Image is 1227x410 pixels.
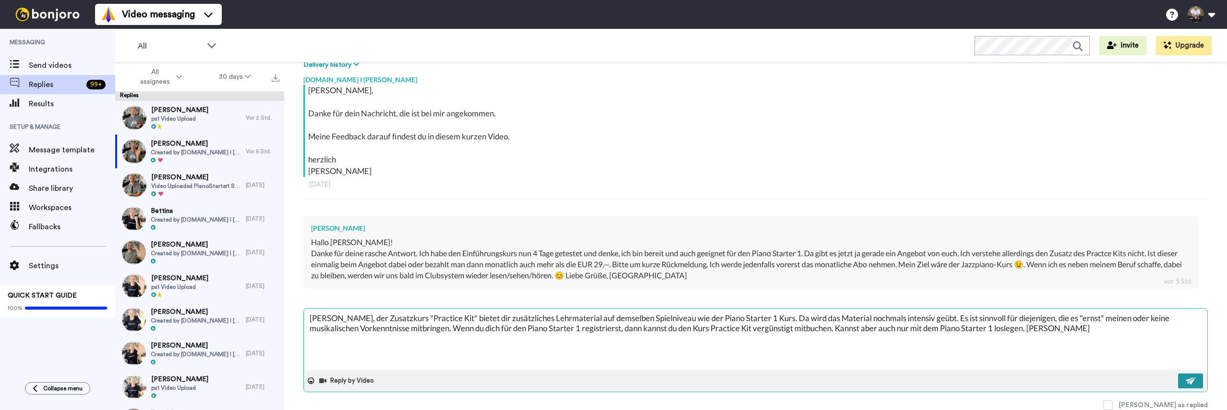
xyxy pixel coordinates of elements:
div: [PERSON_NAME] [311,224,1191,233]
img: 23b8878d-19a9-4768-9285-8c8a9c902a99-thumb.jpg [122,274,146,298]
span: [PERSON_NAME] [151,341,241,350]
span: QUICK START GUIDE [8,292,77,299]
span: Workspaces [29,202,115,213]
div: Hallo [PERSON_NAME]! [311,237,1191,248]
div: Vor 2 Std. [246,114,279,122]
a: BettinaCreated by [DOMAIN_NAME] I [PERSON_NAME][DATE] [115,202,284,236]
a: [PERSON_NAME]Video Uploaded PianoStarter1 Songs[DATE] [115,168,284,202]
span: Created by [DOMAIN_NAME] I [PERSON_NAME] [151,216,241,224]
div: [DATE] [246,282,279,290]
div: [DATE] [246,316,279,323]
img: efae74b4-f400-487b-ae84-1e138a2766a8-thumb.jpg [122,240,146,264]
button: 30 days [201,68,269,86]
span: Integrations [29,163,115,175]
div: [DATE] [246,215,279,223]
img: 81685be8-54ce-472f-aecc-d9f3f04c9a3c-thumb.jpg [122,106,146,130]
button: Delivery history [303,60,362,70]
img: bj-logo-header-white.svg [12,8,84,21]
span: [PERSON_NAME] [151,173,241,182]
span: [PERSON_NAME] [151,139,241,149]
span: [PERSON_NAME] [151,240,241,249]
span: [PERSON_NAME] [151,273,208,283]
div: 99 + [86,80,106,89]
div: [DATE] [309,179,1202,189]
div: [PERSON_NAME] as replied [1119,400,1208,410]
span: Replies [29,79,83,90]
div: [DATE] [246,383,279,391]
a: [PERSON_NAME]ps1 Video Upload[DATE] [115,269,284,303]
span: 100% [8,304,23,312]
button: Upgrade [1156,36,1212,55]
a: [PERSON_NAME]ps1 Video Upload[DATE] [115,370,284,404]
button: Reply by Video [318,373,377,388]
span: [PERSON_NAME] [151,307,241,317]
span: Collapse menu [43,385,83,392]
button: Export all results that match these filters now. [269,70,282,84]
img: e95051df-ca00-4f49-bc98-b8b1a24fddfe-thumb.jpg [122,341,146,365]
button: All assignees [117,63,201,90]
textarea: [PERSON_NAME], der Zusatzkurs "Practice Kit" bietet dir zusätzliches Lehrmaterial auf demselben S... [304,309,1207,370]
span: [PERSON_NAME] [151,105,208,115]
img: send-white.svg [1186,377,1196,385]
a: [PERSON_NAME]ps1 Video UploadVor 2 Std. [115,101,284,135]
img: 6cf9e5b6-7aa1-4577-919c-f8ef70e89ede-thumb.jpg [122,139,146,163]
span: Results [29,98,115,110]
span: ps1 Video Upload [151,283,208,291]
img: export.svg [272,74,279,82]
div: Replies [115,91,284,101]
button: Invite [1099,36,1146,55]
span: Send videos [29,60,115,71]
button: Collapse menu [25,382,90,395]
div: vor 5 Std. [1164,276,1192,286]
span: All [138,40,202,52]
div: Danke für deine rasche Antwort. Ich habe den Einführungskurs nun 4 Tage getestet und denke, ich b... [311,248,1191,281]
img: 98391825-70a0-4394-bded-b2b765101e5f-thumb.jpg [122,375,146,399]
img: aedcb8a8-3247-492a-9824-e8502ad15a16-thumb.jpg [122,173,146,197]
span: All assignees [135,67,174,87]
span: Created by [DOMAIN_NAME] I [PERSON_NAME] [151,350,241,358]
span: Message template [29,144,115,156]
span: Video Uploaded PianoStarter1 Songs [151,182,241,190]
a: [PERSON_NAME]Created by [DOMAIN_NAME] I [PERSON_NAME][DATE] [115,303,284,336]
div: [DATE] [246,248,279,256]
span: Bettina [151,206,241,216]
span: [PERSON_NAME] [151,374,208,384]
a: [PERSON_NAME]Created by [DOMAIN_NAME] I [PERSON_NAME][DATE] [115,336,284,370]
div: [DATE] [246,349,279,357]
div: [DATE] [246,181,279,189]
span: Created by [DOMAIN_NAME] I [PERSON_NAME] [151,149,241,156]
img: 63ba663d-6ee7-49bd-ab28-59f1cc37aec0-thumb.jpg [122,308,146,332]
span: Fallbacks [29,221,115,233]
span: ps1 Video Upload [151,115,208,123]
div: [DOMAIN_NAME] I [PERSON_NAME] [303,70,1208,85]
span: Share library [29,183,115,194]
img: 21493590-6e2d-4028-a311-5a6b373082ae-thumb.jpg [122,207,146,231]
span: ps1 Video Upload [151,384,208,392]
span: Video messaging [122,8,195,21]
div: [PERSON_NAME], Danke für dein Nachricht, die ist bei mir angekommen. Meine Feedback darauf findes... [308,85,1205,177]
span: Settings [29,260,115,272]
a: [PERSON_NAME]Created by [DOMAIN_NAME] I [PERSON_NAME][DATE] [115,236,284,269]
span: Created by [DOMAIN_NAME] I [PERSON_NAME] [151,317,241,324]
a: [PERSON_NAME]Created by [DOMAIN_NAME] I [PERSON_NAME]Vor 5 Std. [115,135,284,168]
div: Vor 5 Std. [246,148,279,155]
img: vm-color.svg [101,7,116,22]
span: Created by [DOMAIN_NAME] I [PERSON_NAME] [151,249,241,257]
